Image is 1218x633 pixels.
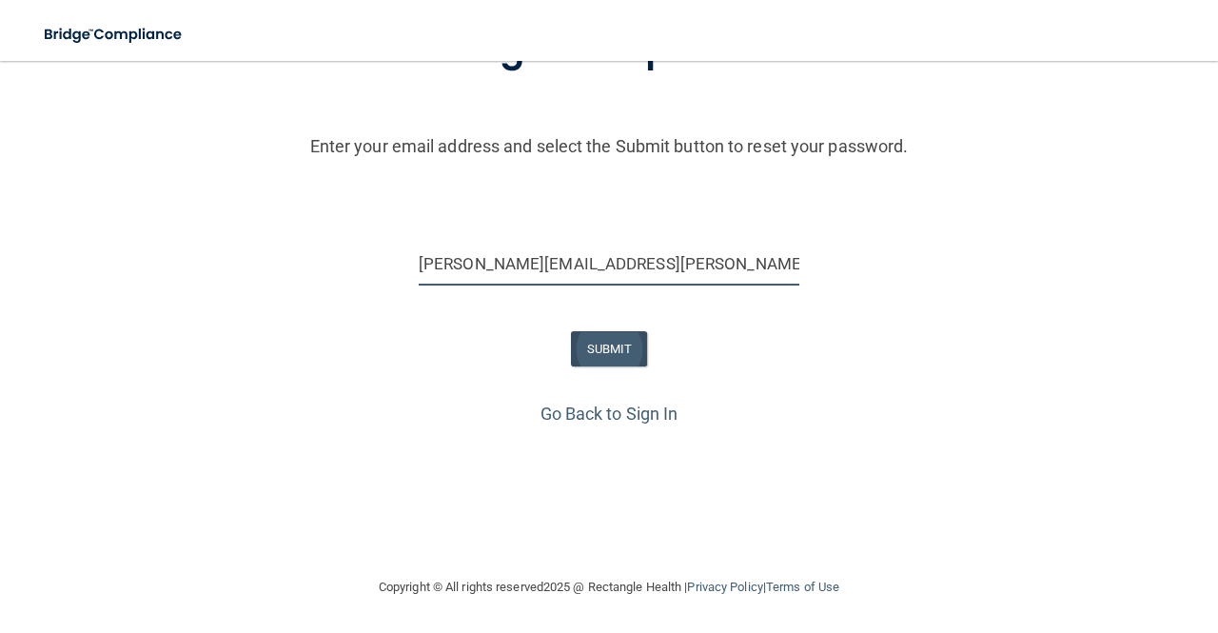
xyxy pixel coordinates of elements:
[889,498,1195,574] iframe: Drift Widget Chat Controller
[571,331,648,366] button: SUBMIT
[29,15,200,54] img: bridge_compliance_login_screen.278c3ca4.svg
[419,243,799,286] input: Email
[687,580,762,594] a: Privacy Policy
[766,580,839,594] a: Terms of Use
[262,557,956,618] div: Copyright © All rights reserved 2025 @ Rectangle Health | |
[540,404,678,424] a: Go Back to Sign In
